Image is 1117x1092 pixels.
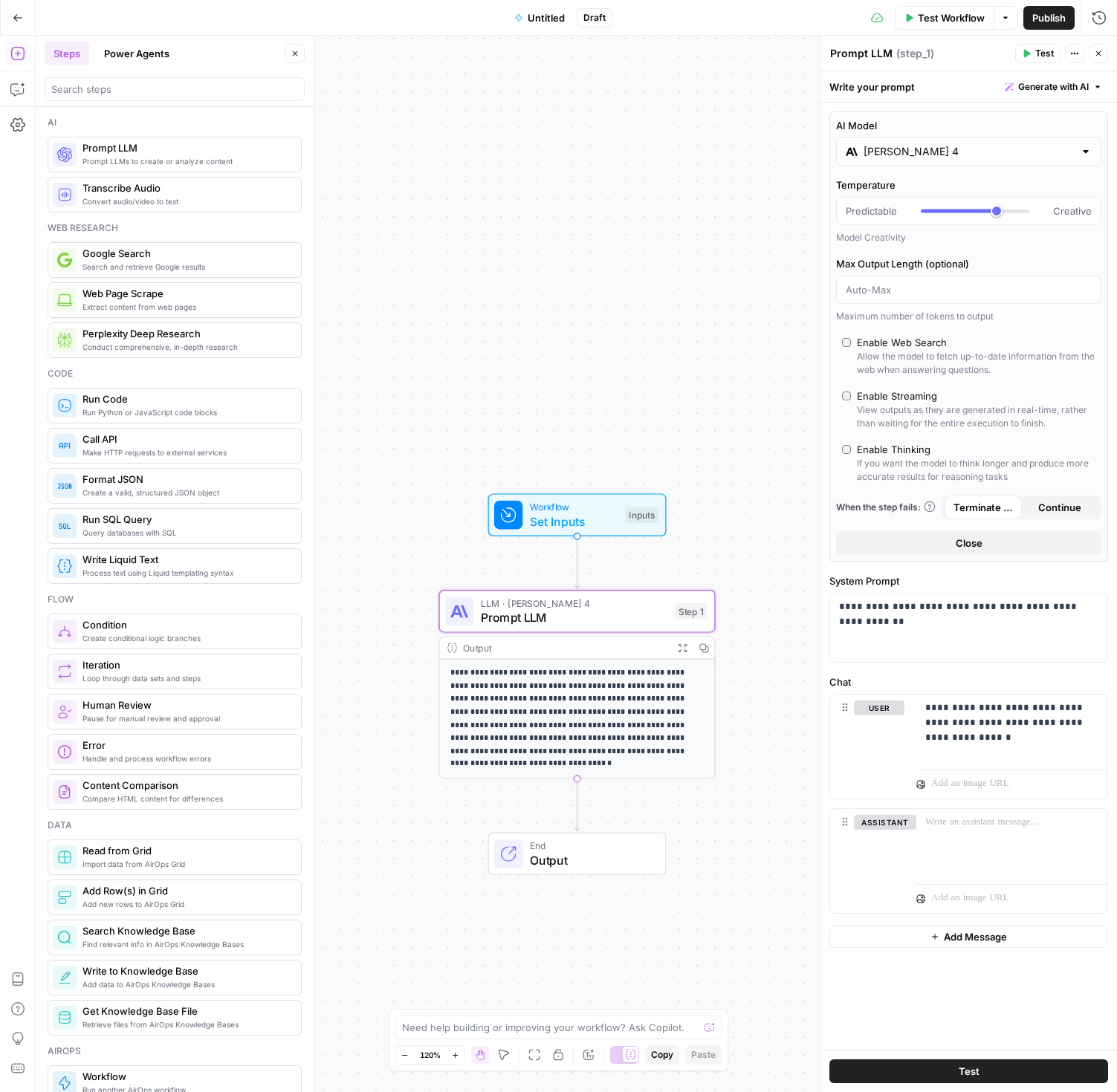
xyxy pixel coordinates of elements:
span: ( step_1 ) [896,46,934,61]
span: Write Liquid Text [82,552,289,567]
span: Google Search [82,246,289,261]
span: Test Workflow [918,10,985,25]
div: Code [48,367,302,380]
button: user [854,701,904,715]
span: Get Knowledge Base File [82,1004,289,1018]
button: Paste [685,1045,722,1065]
div: Model Creativity [836,231,1101,244]
span: Terminate Workflow [954,500,1013,515]
span: Import data from AirOps Grid [82,858,289,870]
span: Add data to AirOps Knowledge Bases [82,978,289,990]
span: Prompt LLMs to create or analyze content [82,155,289,167]
span: Publish [1032,10,1066,25]
span: Process text using Liquid templating syntax [82,567,289,579]
label: System Prompt [829,573,1108,588]
span: Run SQL Query [82,512,289,527]
span: Workflow [530,500,618,514]
div: user [830,695,904,799]
span: Web Page Scrape [82,286,289,301]
span: Untitled [528,10,565,25]
div: Maximum number of tokens to output [836,310,1101,323]
span: Run Code [82,391,289,406]
button: Untitled [505,6,574,30]
button: Steps [45,42,89,65]
div: Enable Web Search [857,335,947,350]
div: Flow [48,593,302,606]
button: Close [836,531,1101,555]
span: Write to Knowledge Base [82,963,289,978]
span: Test [959,1064,980,1079]
input: Enable ThinkingIf you want the model to think longer and produce more accurate results for reason... [842,445,851,454]
input: Enable StreamingView outputs as they are generated in real-time, rather than waiting for the enti... [842,391,851,400]
div: EndOutput [439,832,716,875]
span: Format JSON [82,472,289,487]
span: Prompt LLM [481,608,668,626]
button: Publish [1023,6,1075,30]
span: Workflow [82,1069,289,1084]
span: Content Comparison [82,778,289,793]
span: Convert audio/video to text [82,195,289,207]
input: Select a model [864,144,1074,159]
button: Test [829,1059,1108,1083]
span: Run Python or JavaScript code blocks [82,406,289,418]
span: LLM · [PERSON_NAME] 4 [481,596,668,610]
label: Temperature [836,178,1101,192]
g: Edge from step_1 to end [574,779,580,831]
span: Call API [82,432,289,446]
span: Loop through data sets and steps [82,672,289,684]
div: Airops [48,1044,302,1058]
a: When the step fails: [836,501,936,514]
span: Compare HTML content for differences [82,793,289,805]
span: Continue [1038,500,1081,515]
span: Paste [691,1048,716,1062]
label: Max Output Length (optional) [836,256,1101,271]
span: Error [82,738,289,753]
button: Copy [645,1045,679,1065]
div: Inputs [625,507,658,523]
div: If you want the model to think longer and produce more accurate results for reasoning tasks [857,457,1095,484]
button: Continue [1022,495,1099,519]
span: Conduct comprehensive, in-depth research [82,341,289,353]
span: Close [956,536,982,550]
span: Draft [583,11,606,25]
span: Predictable [846,204,897,218]
span: Pause for manual review and approval [82,712,289,724]
span: Read from Grid [82,843,289,858]
div: Web research [48,221,302,235]
span: Make HTTP requests to external services [82,446,289,458]
div: assistant [830,809,904,913]
span: Generate with AI [1018,80,1089,94]
button: Add Message [829,926,1108,948]
button: Generate with AI [999,77,1108,97]
span: Human Review [82,698,289,712]
span: Iteration [82,657,289,672]
button: assistant [854,815,916,830]
span: Search and retrieve Google results [82,261,289,273]
label: AI Model [836,118,1101,133]
div: Enable Thinking [857,442,930,457]
span: Perplexity Deep Research [82,326,289,341]
span: Transcribe Audio [82,181,289,195]
span: Add Message [944,929,1007,944]
span: Condition [82,617,289,632]
span: Add Row(s) in Grid [82,883,289,898]
textarea: Prompt LLM [830,46,893,61]
label: Chat [829,675,1108,689]
span: Search Knowledge Base [82,923,289,938]
span: Creative [1053,204,1092,218]
span: Copy [651,1048,673,1062]
span: Extract content from web pages [82,301,289,313]
input: Auto-Max [846,282,1092,297]
img: vrinnnclop0vshvmafd7ip1g7ohf [57,784,72,799]
span: Retrieve files from AirOps Knowledge Bases [82,1018,289,1030]
span: Test [1035,47,1054,60]
div: WorkflowSet InputsInputs [439,493,716,536]
span: 120% [420,1049,441,1061]
input: Enable Web SearchAllow the model to fetch up-to-date information from the web when answering ques... [842,338,851,347]
div: View outputs as they are generated in real-time, rather than waiting for the entire execution to ... [857,403,1095,430]
span: Query databases with SQL [82,527,289,539]
div: Enable Streaming [857,389,937,403]
button: Power Agents [95,42,178,65]
button: Test Workflow [895,6,994,30]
